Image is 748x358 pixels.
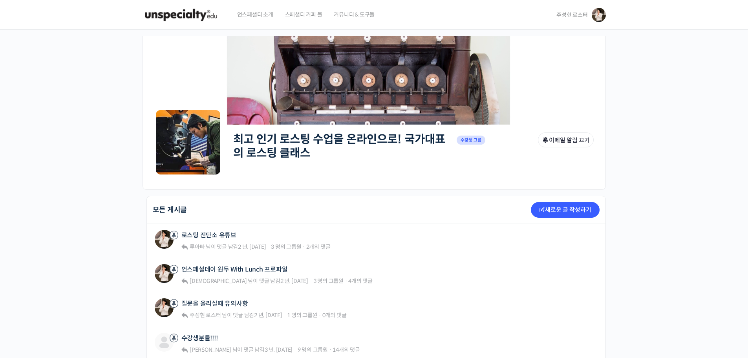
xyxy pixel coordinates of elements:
[254,312,282,319] a: 2 년, [DATE]
[329,346,332,353] span: ·
[556,11,587,18] span: 주성현 로스터
[155,109,221,176] img: Group logo of 최고 인기 로스팅 수업을 온라인으로! 국가대표의 로스팅 클래스
[153,206,187,213] h2: 모든 게시글
[280,277,308,285] a: 2 년, [DATE]
[348,277,373,285] span: 4개의 댓글
[181,266,288,273] a: 언스페셜데이 원두 With Lunch 프로파일
[271,243,301,250] span: 3 명의 그룹원
[322,312,347,319] span: 0개의 댓글
[181,231,236,239] a: 로스팅 진단소 유튜브
[233,132,445,160] a: 최고 인기 로스팅 수업을 온라인으로! 국가대표의 로스팅 클래스
[238,243,266,250] a: 2 년, [DATE]
[306,243,331,250] span: 2개의 댓글
[190,346,231,353] span: [PERSON_NAME]
[318,312,321,319] span: ·
[190,312,221,319] span: 주성현 로스터
[531,202,600,218] a: 새로운 글 작성하기
[188,243,266,250] span: 님이 댓글 남김
[265,346,293,353] a: 3 년, [DATE]
[188,312,282,319] span: 님이 댓글 남김
[457,136,486,145] span: 수강생 그룹
[302,243,305,250] span: ·
[287,312,317,319] span: 1 명의 그룹원
[190,277,247,285] span: [DEMOGRAPHIC_DATA]
[188,346,231,353] a: [PERSON_NAME]
[188,346,293,353] span: 님이 댓글 남김
[345,277,347,285] span: ·
[538,132,594,147] button: 이메일 알림 끄기
[181,300,248,307] a: 질문을 올리실때 유의사항
[188,277,308,285] span: 님이 댓글 남김
[298,346,328,353] span: 9 명의 그룹원
[188,243,205,250] a: 루아빠
[188,277,247,285] a: [DEMOGRAPHIC_DATA]
[333,346,360,353] span: 14개의 댓글
[313,277,344,285] span: 3 명의 그룹원
[181,334,218,342] a: 수강생분들!!!!
[190,243,205,250] span: 루아빠
[188,312,221,319] a: 주성현 로스터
